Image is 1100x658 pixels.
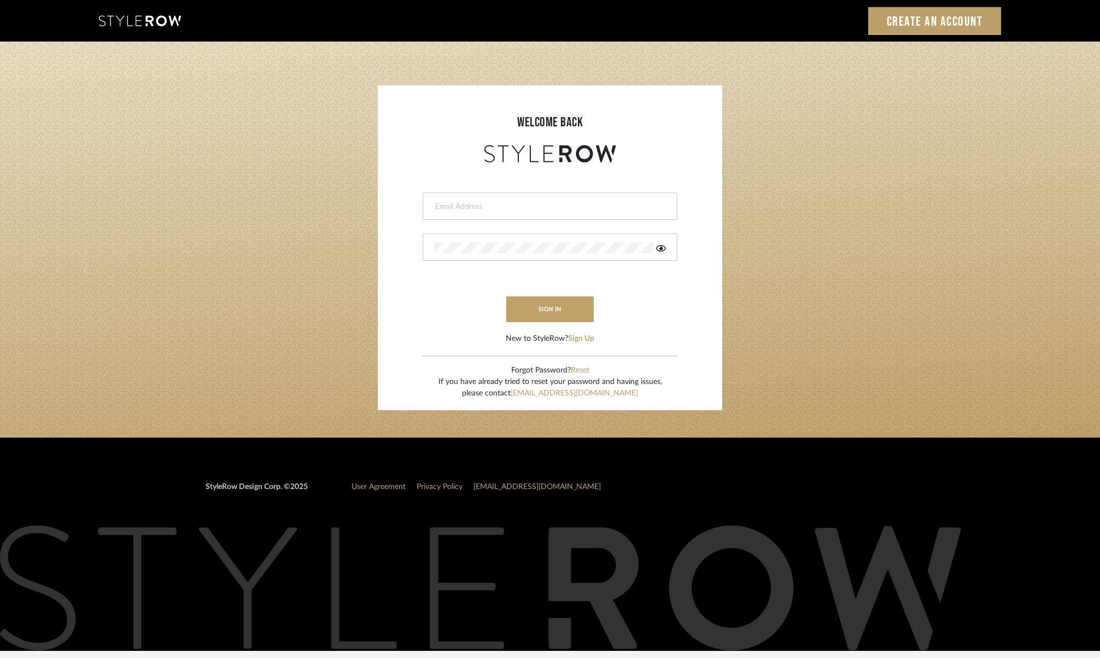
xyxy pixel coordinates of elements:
div: New to StyleRow? [506,333,594,345]
a: User Agreement [352,483,406,491]
a: Create an Account [868,7,1002,35]
input: Email Address [434,201,663,212]
button: sign in [506,296,594,322]
button: Reset [571,365,589,376]
div: Forgot Password? [438,365,662,376]
button: Sign Up [568,333,594,345]
div: If you have already tried to reset your password and having issues, please contact [438,376,662,399]
div: StyleRow Design Corp. ©2025 [206,481,308,502]
a: [EMAIL_ADDRESS][DOMAIN_NAME] [473,483,601,491]
div: welcome back [389,113,711,132]
a: [EMAIL_ADDRESS][DOMAIN_NAME] [511,389,638,397]
a: Privacy Policy [417,483,463,491]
